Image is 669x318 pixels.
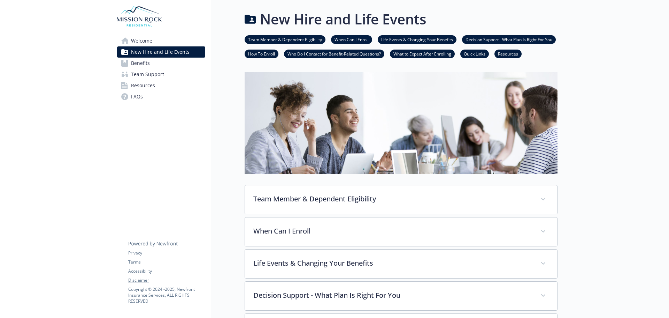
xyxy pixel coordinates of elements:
a: New Hire and Life Events [117,46,205,58]
a: Team Member & Dependent Eligibility [245,36,325,43]
a: Who Do I Contact for Benefit-Related Questions? [284,50,384,57]
a: Team Support [117,69,205,80]
div: When Can I Enroll [245,217,557,246]
span: New Hire and Life Events [131,46,190,58]
p: When Can I Enroll [253,226,532,236]
a: Decision Support - What Plan Is Right For You [462,36,556,43]
a: FAQs [117,91,205,102]
p: Life Events & Changing Your Benefits [253,258,532,268]
span: Resources [131,80,155,91]
a: Terms [128,259,205,265]
a: Resources [494,50,522,57]
div: Decision Support - What Plan Is Right For You [245,282,557,310]
a: Welcome [117,35,205,46]
a: Resources [117,80,205,91]
span: FAQs [131,91,143,102]
p: Copyright © 2024 - 2025 , Newfront Insurance Services, ALL RIGHTS RESERVED [128,286,205,304]
a: How To Enroll [245,50,278,57]
p: Team Member & Dependent Eligibility [253,194,532,204]
img: new hire page banner [245,72,557,174]
div: Team Member & Dependent Eligibility [245,185,557,214]
div: Life Events & Changing Your Benefits [245,250,557,278]
a: Disclaimer [128,277,205,283]
span: Welcome [131,35,152,46]
p: Decision Support - What Plan Is Right For You [253,290,532,301]
span: Benefits [131,58,150,69]
h1: New Hire and Life Events [260,9,426,30]
a: Quick Links [460,50,489,57]
a: Life Events & Changing Your Benefits [378,36,456,43]
a: Privacy [128,250,205,256]
a: What to Expect After Enrolling [390,50,455,57]
a: When Can I Enroll [331,36,372,43]
a: Accessibility [128,268,205,274]
span: Team Support [131,69,164,80]
a: Benefits [117,58,205,69]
